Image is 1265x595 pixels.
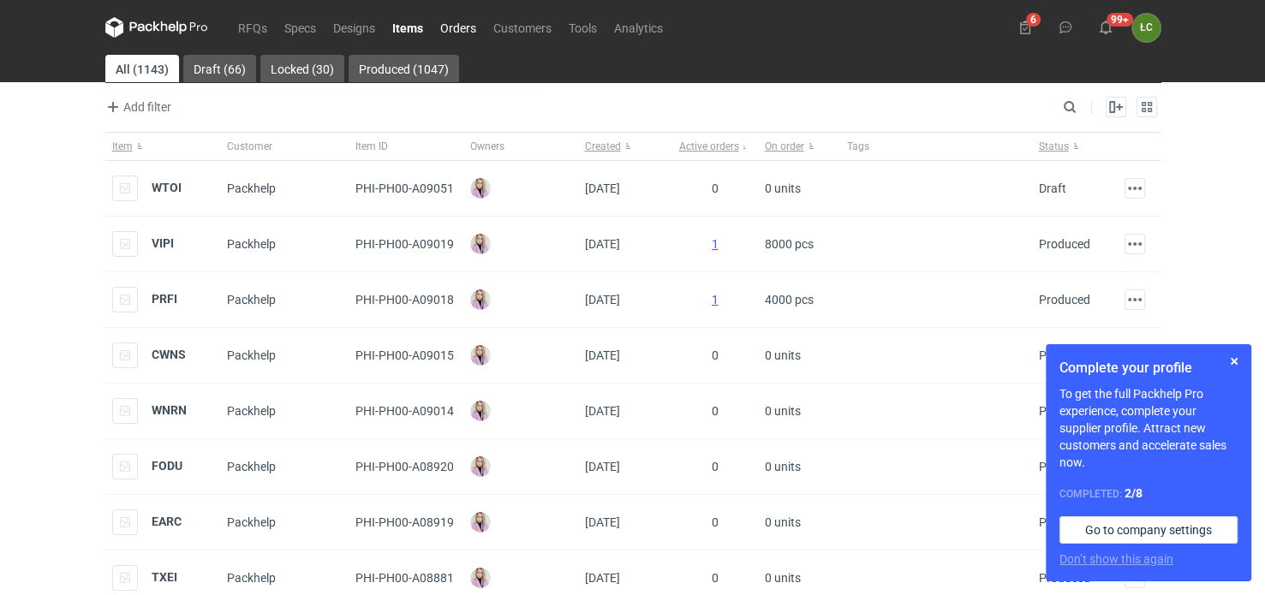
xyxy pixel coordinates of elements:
span: Packhelp [227,237,276,251]
div: [DATE] [578,328,672,384]
a: TXEI [152,570,177,584]
button: Created [578,133,672,160]
button: Status [1032,133,1118,160]
span: 0 units [765,564,801,592]
div: Produced [1039,291,1090,308]
div: 0 units [758,161,840,217]
div: [DATE] [578,439,672,495]
a: 1 [712,237,719,251]
a: CWNS [152,348,186,361]
a: PRFI [152,292,177,306]
a: VIPI [152,236,174,250]
h1: Complete your profile [1059,358,1238,378]
div: Produced [1039,347,1090,364]
img: Klaudia Wiśniewska [470,234,491,254]
a: RFQs [230,17,276,38]
div: 8000 pcs [758,217,840,272]
span: Tags [847,140,869,153]
div: Łukasz Czaprański [1132,14,1161,42]
div: [DATE] [578,495,672,550]
span: Packhelp [227,515,276,529]
span: 0 [712,181,719,195]
svg: Packhelp Pro [105,17,208,38]
span: PHI-PH00-A09015 [355,348,454,362]
div: 0 units [758,439,840,495]
div: Completed: [1059,485,1238,503]
img: Klaudia Wiśniewska [470,512,491,533]
div: 0 units [758,328,840,384]
span: Packhelp [227,181,276,195]
button: Skip for now [1224,351,1244,372]
span: 0 units [765,509,801,536]
span: Active orders [679,140,739,153]
span: Packhelp [227,404,276,418]
span: PHI-PH00-A09019 [355,237,454,251]
span: Item ID [355,140,388,153]
a: Draft (66) [183,55,256,82]
button: Add filter [102,97,172,117]
p: To get the full Packhelp Pro experience, complete your supplier profile. Attract new customers an... [1059,385,1238,471]
img: Klaudia Wiśniewska [470,345,491,366]
a: FODU [152,459,182,473]
button: Item [105,133,220,160]
a: Analytics [606,17,671,38]
span: PHI-PH00-A09018 [355,293,454,306]
span: Customer [227,140,272,153]
div: [DATE] [578,272,672,328]
span: 4000 pcs [765,286,814,313]
span: 0 [712,404,719,418]
span: PHI-PH00-A08919 [355,515,454,529]
button: Actions [1125,289,1145,310]
span: PHI-PH00-A08920 [355,460,454,473]
button: 99+ [1092,14,1119,41]
a: Locked (30) [260,55,344,82]
div: [DATE] [578,217,672,272]
div: Draft [1039,180,1066,197]
div: [DATE] [578,384,672,439]
div: 4000 pcs [758,272,840,328]
span: 0 units [765,453,801,480]
span: Owners [470,140,504,153]
a: Produced (1047) [349,55,459,82]
span: Status [1039,140,1069,153]
button: 6 [1011,14,1039,41]
img: Klaudia Wiśniewska [470,289,491,310]
img: Klaudia Wiśniewska [470,178,491,199]
span: Packhelp [227,293,276,306]
a: Items [384,17,432,38]
span: 0 [712,460,719,473]
button: Don’t show this again [1059,550,1173,568]
a: Designs [325,17,384,38]
a: WTOI [152,181,182,194]
img: Klaudia Wiśniewska [470,456,491,477]
strong: EARC [152,515,182,528]
span: On order [765,140,804,153]
span: Created [585,140,621,153]
span: 0 [712,348,719,362]
div: Produced [1039,402,1090,419]
a: Customers [485,17,560,38]
span: Packhelp [227,348,276,362]
button: ŁC [1132,14,1161,42]
span: PHI-PH00-A09051 [355,181,454,195]
div: Produced [1039,235,1090,253]
span: Item [112,140,133,153]
div: Produced [1039,569,1090,586]
a: Go to company settings [1059,516,1238,544]
span: Add filter [103,97,171,117]
img: Klaudia Wiśniewska [470,401,491,421]
div: Produced [1039,514,1090,531]
div: 0 units [758,495,840,550]
span: 0 units [765,397,801,425]
a: All (1143) [105,55,179,82]
img: Klaudia Wiśniewska [470,568,491,588]
button: Actions [1125,178,1145,199]
span: PHI-PH00-A08881 [355,571,454,585]
div: Produced [1039,458,1090,475]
